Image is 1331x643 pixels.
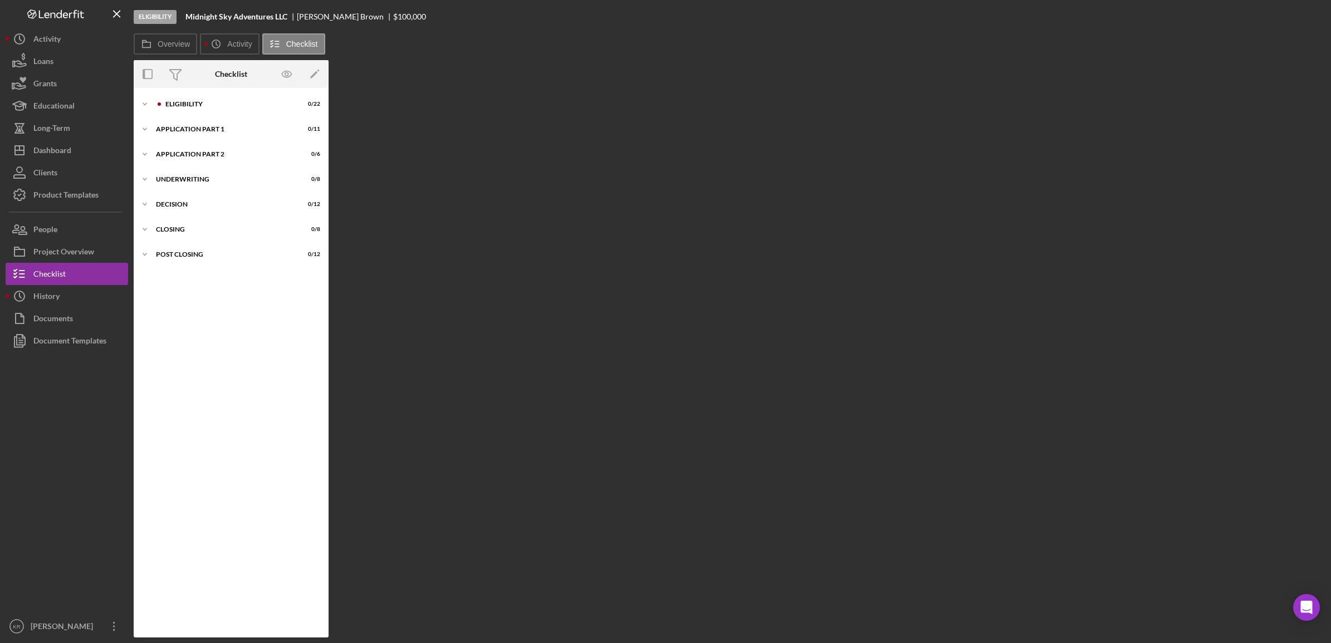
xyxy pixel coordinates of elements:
div: Checklist [33,263,66,288]
button: Checklist [6,263,128,285]
div: Post Closing [156,251,292,258]
button: Product Templates [6,184,128,206]
button: Long-Term [6,117,128,139]
div: Activity [33,28,61,53]
div: Educational [33,95,75,120]
button: Activity [200,33,259,55]
button: History [6,285,128,307]
div: [PERSON_NAME] Brown [297,12,393,21]
div: Closing [156,226,292,233]
div: Long-Term [33,117,70,142]
button: Loans [6,50,128,72]
div: Document Templates [33,330,106,355]
button: KR[PERSON_NAME] [6,615,128,637]
button: Document Templates [6,330,128,352]
div: 0 / 8 [300,226,320,233]
div: Project Overview [33,240,94,266]
label: Overview [158,40,190,48]
div: 0 / 6 [300,151,320,158]
button: Project Overview [6,240,128,263]
div: [PERSON_NAME] [28,615,100,640]
div: Open Intercom Messenger [1293,594,1320,621]
div: People [33,218,57,243]
button: Documents [6,307,128,330]
button: Checklist [262,33,325,55]
div: 0 / 22 [300,101,320,107]
button: Educational [6,95,128,117]
div: Eligibility [134,10,177,24]
div: Eligibility [165,101,292,107]
text: KR [13,624,20,630]
div: Application Part 2 [156,151,292,158]
button: Grants [6,72,128,95]
div: Product Templates [33,184,99,209]
button: Overview [134,33,197,55]
div: Dashboard [33,139,71,164]
b: Midnight Sky Adventures LLC [185,12,287,21]
span: $100,000 [393,12,426,21]
div: Underwriting [156,176,292,183]
div: 0 / 8 [300,176,320,183]
div: Application Part 1 [156,126,292,132]
div: 0 / 12 [300,201,320,208]
button: Activity [6,28,128,50]
div: 0 / 11 [300,126,320,132]
label: Activity [227,40,252,48]
button: People [6,218,128,240]
button: Dashboard [6,139,128,161]
div: Loans [33,50,53,75]
div: Clients [33,161,57,186]
div: Checklist [215,70,247,78]
div: Grants [33,72,57,97]
label: Checklist [286,40,318,48]
div: Documents [33,307,73,332]
div: 0 / 12 [300,251,320,258]
button: Clients [6,161,128,184]
div: History [33,285,60,310]
div: Decision [156,201,292,208]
